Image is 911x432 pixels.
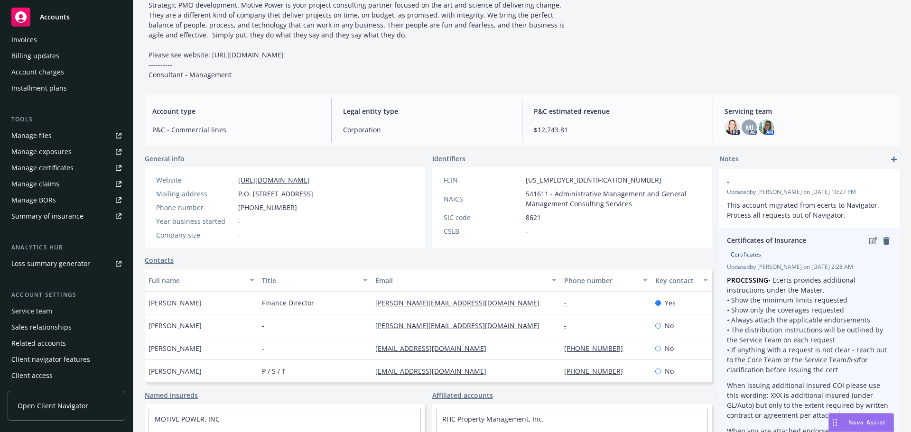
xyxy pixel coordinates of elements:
a: [PERSON_NAME][EMAIL_ADDRESS][DOMAIN_NAME] [375,298,547,307]
a: Service team [8,303,125,319]
a: Related accounts [8,336,125,351]
div: Installment plans [11,81,67,96]
div: Sales relationships [11,320,72,335]
div: Manage claims [11,176,59,192]
a: [URL][DOMAIN_NAME] [238,175,310,184]
span: [PERSON_NAME] [149,321,202,331]
a: edit [867,176,879,188]
div: Email [375,276,546,285]
span: Nova Assist [848,418,886,426]
span: Servicing team [725,106,892,116]
div: Key contact [655,276,697,285]
p: When issuing additional insured COI please use this wording: XXX is additional insured (under GL/... [727,380,892,420]
span: 541611 - Administrative Management and General Management Consulting Services [526,189,701,209]
div: -Updatedby [PERSON_NAME] on [DATE] 10:27 PMThis account migrated from ecerts to Navigator. Proces... [719,169,900,228]
img: photo [725,119,740,135]
a: Client access [8,368,125,383]
div: Manage files [11,128,52,143]
a: add [888,154,900,165]
div: Summary of insurance [11,209,84,224]
button: Phone number [560,269,651,292]
a: - [564,298,574,307]
a: edit [867,235,879,247]
a: Sales relationships [8,320,125,335]
div: FEIN [444,175,522,185]
span: Open Client Navigator [18,401,88,411]
a: Affiliated accounts [432,390,493,400]
span: No [665,321,674,331]
span: - [727,176,867,186]
div: Billing updates [11,48,59,64]
a: Client navigator features [8,352,125,367]
a: RHC Property Management, Inc. [442,414,544,423]
span: P&C - Commercial lines [152,125,320,135]
div: Service team [11,303,52,319]
span: P&C estimated revenue [534,106,701,116]
a: Manage exposures [8,144,125,159]
div: NAICS [444,194,522,204]
span: [PERSON_NAME] [149,298,202,308]
button: Title [258,269,372,292]
a: [PHONE_NUMBER] [564,367,631,376]
span: This account migrated from ecerts to Navigator. Process all requests out of Navigator. [727,201,881,220]
span: Yes [665,298,676,308]
a: Summary of insurance [8,209,125,224]
div: Mailing address [156,189,234,199]
div: Full name [149,276,244,285]
div: Year business started [156,216,234,226]
div: Client access [11,368,53,383]
span: [US_EMPLOYER_IDENTIFICATION_NUMBER] [526,175,661,185]
div: Drag to move [829,414,841,432]
span: MJ [745,122,753,132]
a: Manage files [8,128,125,143]
button: Nova Assist [828,413,894,432]
span: - [262,343,264,353]
div: Manage exposures [11,144,72,159]
a: remove [881,235,892,247]
span: Certificates [731,250,761,259]
a: Contacts [145,255,174,265]
div: SIC code [444,212,522,222]
span: [PERSON_NAME] [149,343,202,353]
span: Corporation [343,125,511,135]
div: Title [262,276,357,285]
span: [PERSON_NAME] [149,366,202,376]
div: Manage BORs [11,193,56,208]
div: Analytics hub [8,243,125,252]
a: [PHONE_NUMBER] [564,344,631,353]
em: first [846,355,859,364]
span: Certificates of Insurance [727,235,867,245]
div: Related accounts [11,336,66,351]
span: Finance Director [262,298,314,308]
span: Account type [152,106,320,116]
a: Manage certificates [8,160,125,175]
a: Loss summary generator [8,256,125,271]
a: Accounts [8,4,125,30]
span: 8621 [526,212,541,222]
a: Named insureds [145,390,198,400]
a: remove [881,176,892,188]
span: No [665,366,674,376]
span: Legal entity type [343,106,511,116]
span: No [665,343,674,353]
a: Invoices [8,32,125,47]
span: - [238,216,241,226]
div: Account settings [8,290,125,300]
a: Account charges [8,64,125,80]
span: General info [145,154,185,164]
a: Installment plans [8,81,125,96]
span: - [262,321,264,331]
a: - [564,321,574,330]
div: Website [156,175,234,185]
div: CSLB [444,226,522,236]
a: Manage claims [8,176,125,192]
span: $12,743.81 [534,125,701,135]
div: Account charges [11,64,64,80]
button: Email [372,269,560,292]
a: [EMAIL_ADDRESS][DOMAIN_NAME] [375,367,494,376]
a: Billing updates [8,48,125,64]
div: Invoices [11,32,37,47]
p: • Ecerts provides additional instructions under the Master. • Show the minimum limits requested •... [727,275,892,375]
span: P.O. [STREET_ADDRESS] [238,189,313,199]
